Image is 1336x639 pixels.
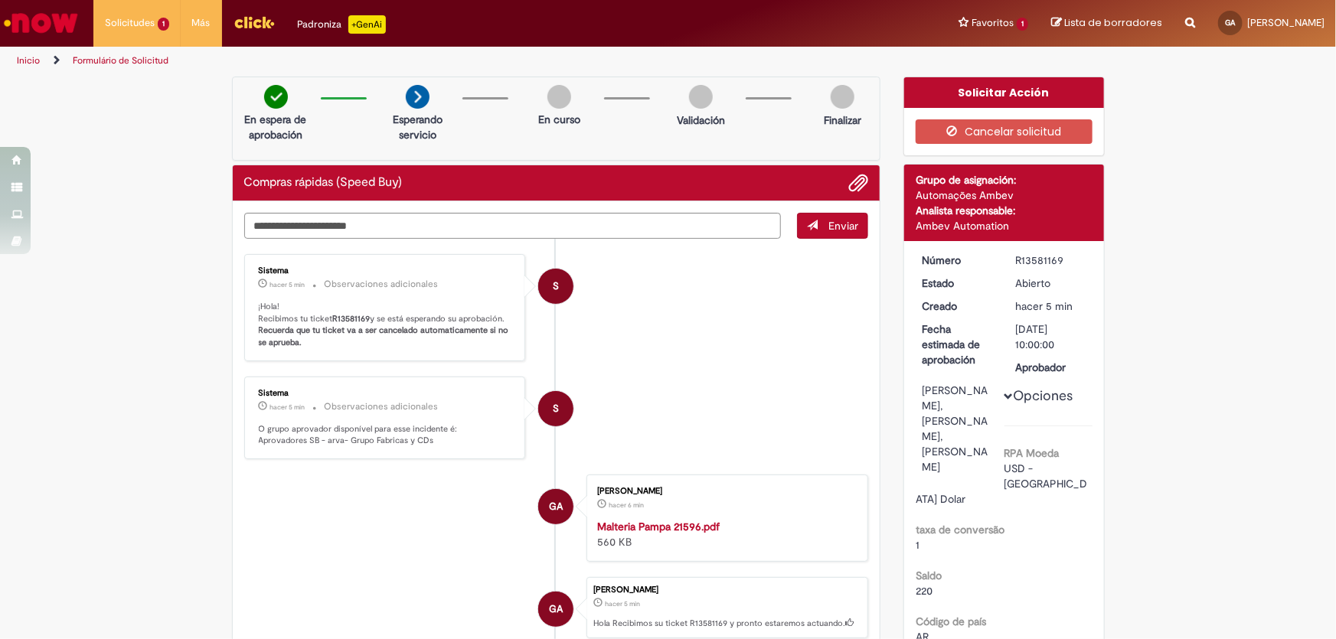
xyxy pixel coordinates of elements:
p: O grupo aprovador disponível para esse incidente é: Aprovadores SB - arva- Grupo Fabricas y CDs [259,423,514,447]
li: Guillermo Cervera Argal [244,577,869,638]
div: Solicitar Acción [904,77,1104,108]
div: Abierto [1016,275,1087,291]
dt: Número [910,253,1004,268]
div: Guillermo Cervera Argal [538,489,573,524]
span: hacer 6 min [609,500,644,510]
dt: Fecha estimada de aprobación [910,321,1004,367]
ul: Rutas de acceso a la página [11,47,879,75]
p: Validación [677,112,725,128]
div: System [538,269,573,304]
span: GA [1226,18,1236,28]
div: Sistema [259,266,514,275]
dt: Creado [910,298,1004,314]
span: Más [192,15,211,31]
b: R13581169 [333,313,371,324]
a: Inicio [17,54,40,67]
span: GA [549,591,563,628]
div: R13581169 [1016,253,1087,268]
img: ServiceNow [2,8,80,38]
small: Observaciones adicionales [325,278,439,291]
span: 1 [158,18,169,31]
p: Hola Recibimos su ticket R13581169 y pronto estaremos actuando. [593,618,860,630]
div: System [538,391,573,426]
p: +GenAi [348,15,386,34]
p: ¡Hola! Recibimos tu ticket y se está esperando su aprobación. [259,301,514,349]
div: Analista responsable: [916,203,1093,218]
b: Código de país [916,615,986,628]
img: img-circle-grey.png [547,85,571,109]
div: Padroniza [298,15,386,34]
span: S [553,390,559,427]
b: Recuerda que tu ticket va a ser cancelado automaticamente si no se aprueba. [259,324,511,348]
img: check-circle-green.png [264,85,288,109]
time: 30/09/2025 12:07:04 [270,403,305,412]
span: [PERSON_NAME] [1247,16,1325,29]
div: [PERSON_NAME] [593,585,860,595]
span: hacer 5 min [1016,299,1073,313]
div: 30/09/2025 12:06:53 [1016,298,1087,314]
span: Favoritos [972,15,1014,31]
p: En curso [538,112,580,127]
a: Formulário de Solicitud [73,54,168,67]
button: Cancelar solicitud [916,119,1093,144]
div: Grupo de asignación: [916,172,1093,187]
span: 220 [916,584,933,598]
img: click_logo_yellow_360x200.png [234,11,275,34]
span: GA [549,488,563,525]
small: Observaciones adicionales [325,400,439,413]
span: Enviar [828,219,858,233]
span: S [553,268,559,305]
div: Ambev Automation [916,218,1093,233]
a: Lista de borradores [1051,16,1162,31]
b: Saldo [916,569,942,582]
div: [PERSON_NAME], [PERSON_NAME], [PERSON_NAME] [922,383,993,474]
div: Guillermo Cervera Argal [538,592,573,627]
span: 1 [916,538,920,552]
dt: Estado [910,275,1004,291]
button: Agregar archivos adjuntos [848,173,868,193]
span: Lista de borradores [1064,15,1162,30]
div: Sistema [259,389,514,398]
time: 30/09/2025 12:07:07 [270,280,305,289]
img: img-circle-grey.png [689,85,713,109]
span: 1 [1017,18,1028,31]
div: [PERSON_NAME] [597,487,852,496]
textarea: Escriba aquí su mensaje… [244,213,782,239]
time: 30/09/2025 12:06:53 [605,599,640,608]
span: hacer 5 min [270,403,305,412]
b: RPA Moeda [1004,446,1060,460]
span: USD - [GEOGRAPHIC_DATA] Dolar [916,461,1088,506]
button: Enviar [797,213,868,239]
p: Finalizar [824,112,861,128]
div: 560 KB [597,519,852,549]
time: 30/09/2025 12:06:45 [609,500,644,510]
img: arrow-next.png [406,85,430,109]
a: Malteria Pampa 21596.pdf [597,520,720,533]
span: Solicitudes [105,15,155,31]
h2: Compras rápidas (Speed Buy) Historial de tickets [244,176,403,190]
b: taxa de conversão [916,523,1004,536]
div: Automações Ambev [916,187,1093,203]
img: img-circle-grey.png [831,85,854,109]
time: 30/09/2025 12:06:53 [1016,299,1073,313]
div: [DATE] 10:00:00 [1016,321,1087,352]
p: En espera de aprobación [239,112,313,142]
p: Esperando servicio [381,112,455,142]
dt: Aprobador [1004,360,1099,375]
span: hacer 5 min [605,599,640,608]
span: hacer 5 min [270,280,305,289]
